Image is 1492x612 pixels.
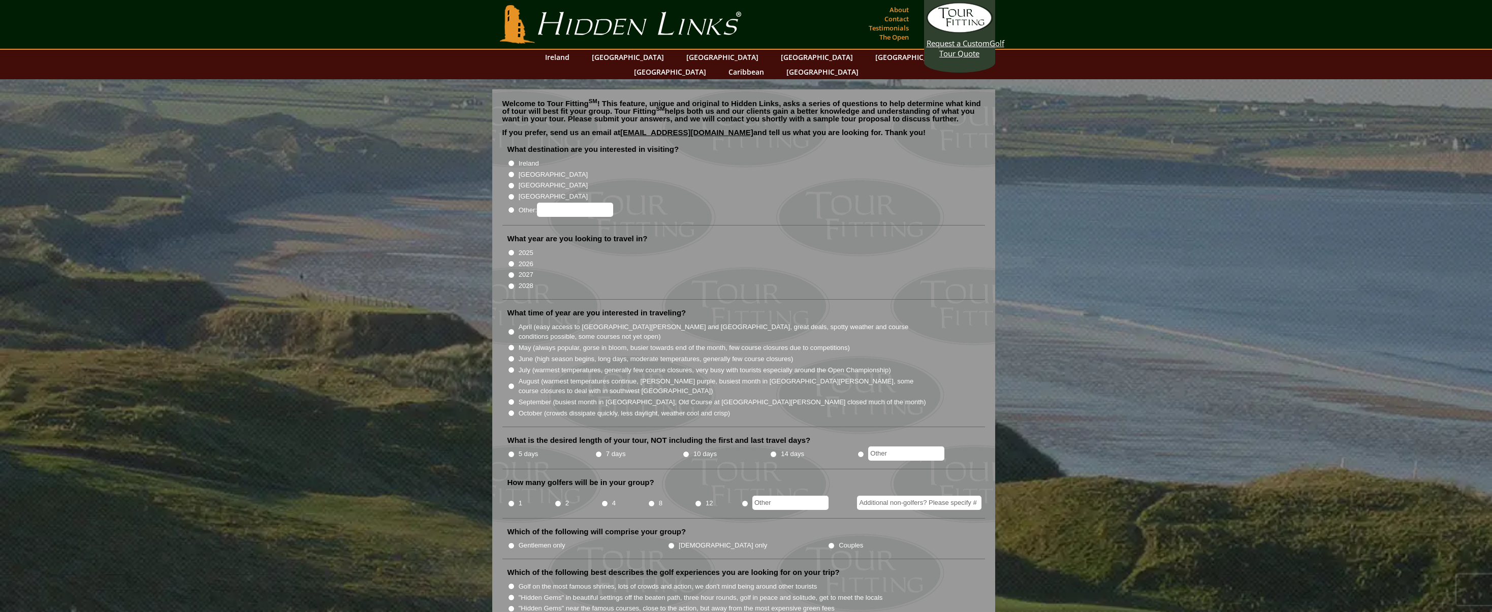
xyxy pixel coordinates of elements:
label: Which of the following will comprise your group? [507,527,686,537]
label: Which of the following best describes the golf experiences you are looking for on your trip? [507,567,840,577]
a: Ireland [540,50,575,65]
label: July (warmest temperatures, generally few course closures, very busy with tourists especially aro... [519,365,891,375]
input: Other: [537,203,613,217]
label: [GEOGRAPHIC_DATA] [519,180,588,190]
label: 2 [565,498,569,508]
label: Couples [839,540,863,551]
a: About [887,3,911,17]
label: August (warmest temperatures continue, [PERSON_NAME] purple, busiest month in [GEOGRAPHIC_DATA][P... [519,376,927,396]
label: 4 [612,498,616,508]
label: June (high season begins, long days, moderate temperatures, generally few course closures) [519,354,793,364]
label: How many golfers will be in your group? [507,477,654,488]
sup: SM [589,98,597,104]
span: Request a Custom [927,38,990,48]
sup: SM [656,106,665,112]
label: 8 [659,498,662,508]
label: 2026 [519,259,533,269]
label: "Hidden Gems" in beautiful settings off the beaten path, three hour rounds, golf in peace and sol... [519,593,883,603]
label: 5 days [519,449,538,459]
label: 12 [706,498,713,508]
label: What destination are you interested in visiting? [507,144,679,154]
label: September (busiest month in [GEOGRAPHIC_DATA], Old Course at [GEOGRAPHIC_DATA][PERSON_NAME] close... [519,397,926,407]
input: Other [868,446,944,461]
a: Caribbean [723,65,769,79]
input: Additional non-golfers? Please specify # [857,496,981,510]
a: [GEOGRAPHIC_DATA] [587,50,669,65]
label: [GEOGRAPHIC_DATA] [519,191,588,202]
label: What is the desired length of your tour, NOT including the first and last travel days? [507,435,811,445]
label: [GEOGRAPHIC_DATA] [519,170,588,180]
label: Ireland [519,158,539,169]
label: What year are you looking to travel in? [507,234,648,244]
a: [GEOGRAPHIC_DATA] [781,65,864,79]
a: [GEOGRAPHIC_DATA] [681,50,764,65]
a: [EMAIL_ADDRESS][DOMAIN_NAME] [620,128,753,137]
input: Other [752,496,829,510]
p: Welcome to Tour Fitting ! This feature, unique and original to Hidden Links, asks a series of que... [502,100,985,122]
label: Gentlemen only [519,540,565,551]
label: Golf on the most famous shrines, lots of crowds and action, we don't mind being around other tour... [519,582,817,592]
a: [GEOGRAPHIC_DATA] [870,50,953,65]
label: 10 days [693,449,717,459]
label: 2027 [519,270,533,280]
a: [GEOGRAPHIC_DATA] [629,65,711,79]
a: Contact [882,12,911,26]
label: 7 days [606,449,626,459]
a: Testimonials [866,21,911,35]
label: 1 [519,498,522,508]
label: October (crowds dissipate quickly, less daylight, weather cool and crisp) [519,408,731,418]
label: 14 days [781,449,804,459]
a: The Open [877,30,911,44]
label: Other: [519,203,613,217]
label: [DEMOGRAPHIC_DATA] only [679,540,767,551]
a: Request a CustomGolf Tour Quote [927,3,993,58]
label: 2025 [519,248,533,258]
p: If you prefer, send us an email at and tell us what you are looking for. Thank you! [502,128,985,144]
a: [GEOGRAPHIC_DATA] [776,50,858,65]
label: 2028 [519,281,533,291]
label: What time of year are you interested in traveling? [507,308,686,318]
label: May (always popular, gorse in bloom, busier towards end of the month, few course closures due to ... [519,343,850,353]
label: April (easy access to [GEOGRAPHIC_DATA][PERSON_NAME] and [GEOGRAPHIC_DATA], great deals, spotty w... [519,322,927,342]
